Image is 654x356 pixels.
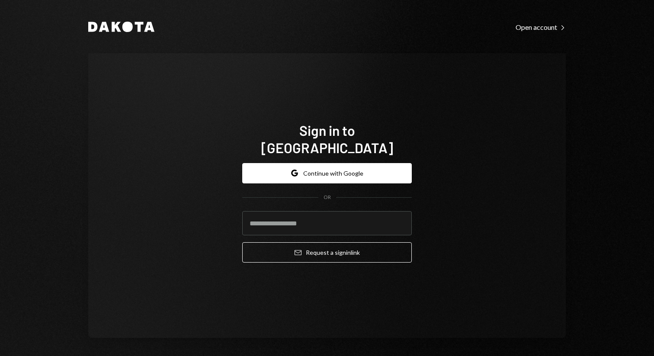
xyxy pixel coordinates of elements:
h1: Sign in to [GEOGRAPHIC_DATA] [242,122,412,156]
div: OR [324,194,331,201]
button: Continue with Google [242,163,412,183]
a: Open account [516,22,566,32]
div: Open account [516,23,566,32]
button: Request a signinlink [242,242,412,263]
